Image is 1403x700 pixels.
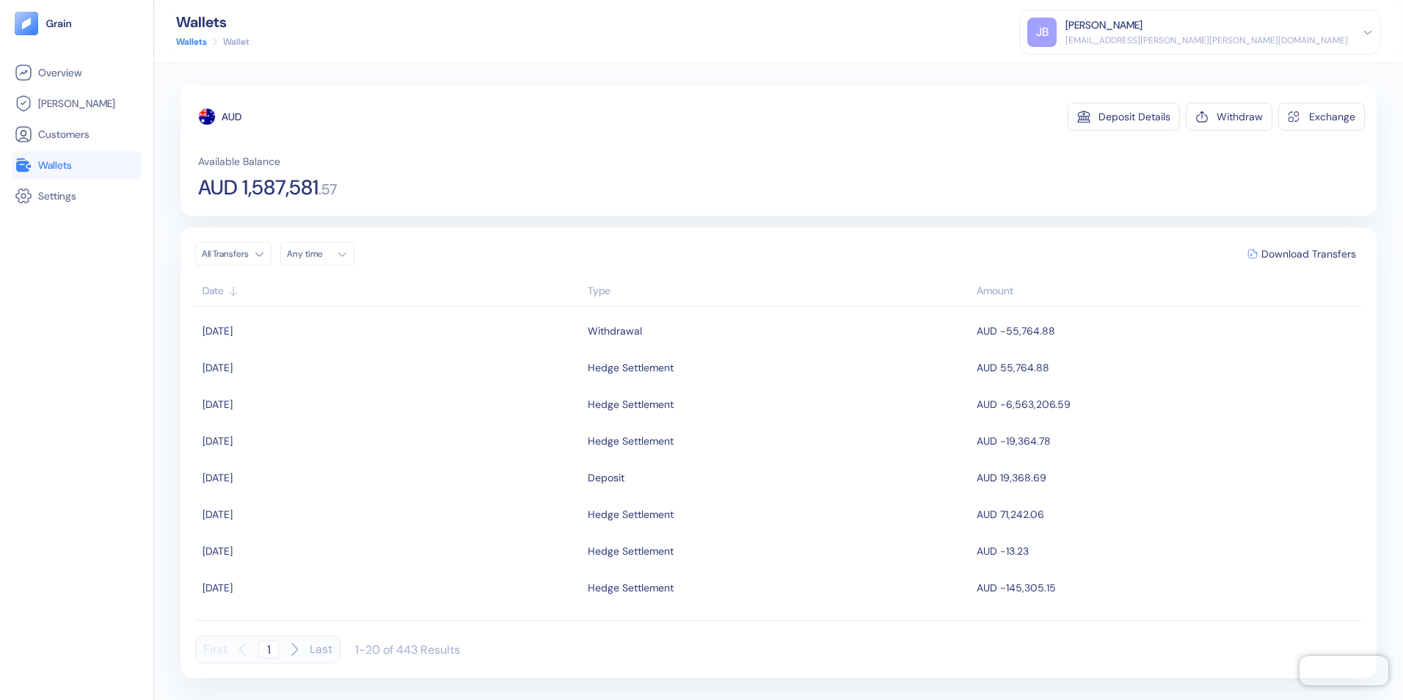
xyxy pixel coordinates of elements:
[318,182,338,197] span: . 57
[203,398,233,411] span: [DATE]
[977,508,1044,521] span: AUD 71,242.06
[203,508,233,521] span: [DATE]
[1027,18,1057,47] div: JB
[203,361,233,374] span: [DATE]
[1300,656,1388,685] iframe: Chatra live chat
[977,544,1029,558] span: AUD -13.23
[15,64,139,81] a: Overview
[355,642,460,657] div: 1-20 of 443 Results
[203,544,233,558] span: [DATE]
[203,581,233,594] span: [DATE]
[287,248,331,260] div: Any time
[198,178,318,198] span: AUD 1,587,581
[203,635,227,663] button: First
[15,187,139,205] a: Settings
[588,612,624,637] div: Deposit
[203,283,580,299] div: Sort ascending
[203,434,233,448] span: [DATE]
[38,189,76,203] span: Settings
[1065,34,1348,47] div: [EMAIL_ADDRESS][PERSON_NAME][PERSON_NAME][DOMAIN_NAME]
[280,242,354,266] button: Any time
[977,398,1071,411] span: AUD -6,563,206.59
[588,429,674,453] div: Hedge Settlement
[198,154,280,169] span: Available Balance
[38,96,115,111] span: [PERSON_NAME]
[1278,103,1365,131] button: Exchange
[1261,249,1356,259] span: Download Transfers
[1065,18,1143,33] div: [PERSON_NAME]
[977,361,1049,374] span: AUD 55,764.88
[1217,112,1263,122] div: Withdraw
[1309,112,1355,122] div: Exchange
[1186,103,1272,131] button: Withdraw
[588,502,674,527] div: Hedge Settlement
[176,15,249,29] div: Wallets
[38,127,90,142] span: Customers
[203,324,233,338] span: [DATE]
[1242,243,1362,265] button: Download Transfers
[977,324,1055,338] span: AUD -55,764.88
[15,156,139,174] a: Wallets
[222,109,241,124] div: AUD
[977,581,1056,594] span: AUD -145,305.15
[15,95,139,112] a: [PERSON_NAME]
[1098,112,1170,122] div: Deposit Details
[588,318,642,343] div: Withdrawal
[176,35,207,48] a: Wallets
[15,125,139,143] a: Customers
[45,18,73,29] img: logo
[38,65,81,80] span: Overview
[15,12,38,35] img: logo-tablet-V2.svg
[588,392,674,417] div: Hedge Settlement
[203,471,233,484] span: [DATE]
[1068,103,1180,131] button: Deposit Details
[588,575,674,600] div: Hedge Settlement
[977,283,1355,299] div: Sort descending
[977,434,1051,448] span: AUD -19,364.78
[310,635,332,663] button: Last
[588,465,624,490] div: Deposit
[588,355,674,380] div: Hedge Settlement
[38,158,72,172] span: Wallets
[977,471,1046,484] span: AUD 19,368.69
[588,539,674,564] div: Hedge Settlement
[588,283,969,299] div: Sort ascending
